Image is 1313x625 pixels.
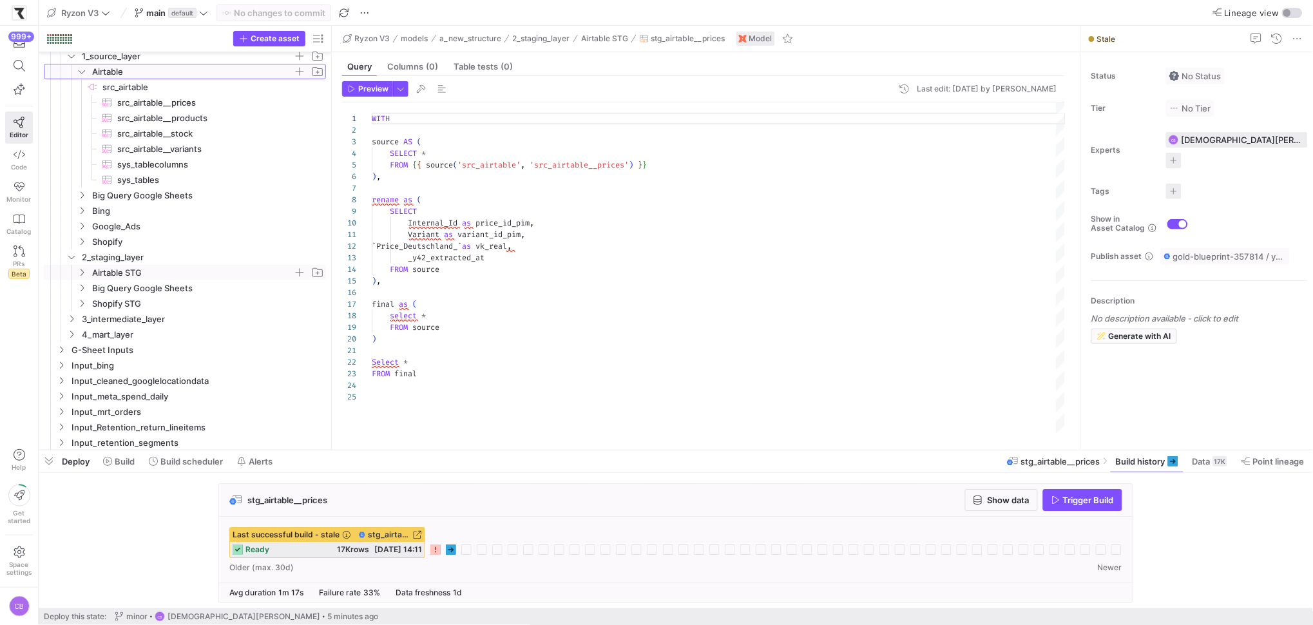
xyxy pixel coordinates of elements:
[251,34,300,43] span: Create asset
[403,137,412,147] span: AS
[340,31,393,46] button: Ryzon V3
[1182,135,1303,145] span: [DEMOGRAPHIC_DATA][PERSON_NAME]
[1091,252,1142,261] span: Publish asset
[412,322,439,332] span: source
[368,530,410,539] span: stg_airtable__prices
[117,142,311,157] span: src_airtable__variants​​​​​​​​​
[342,136,356,148] div: 3
[1091,215,1145,233] span: Show in Asset Catalog
[390,264,408,274] span: FROM
[1091,329,1177,344] button: Generate with AI
[1225,8,1279,18] span: Lineage view
[44,126,326,141] a: src_airtable__stock​​​​​​​​​
[342,264,356,275] div: 14
[146,8,166,18] span: main
[44,187,326,203] div: Press SPACE to select this row.
[7,195,32,203] span: Monitor
[1063,495,1114,505] span: Trigger Build
[342,206,356,217] div: 9
[82,327,324,342] span: 4_mart_layer
[82,49,293,64] span: 1_source_layer
[1091,146,1156,155] span: Experts
[1169,135,1179,145] div: CB
[5,144,33,176] a: Code
[453,588,462,597] span: 1d
[412,160,417,170] span: {
[44,311,326,327] div: Press SPACE to select this row.
[342,113,356,124] div: 1
[72,405,324,419] span: Input_mrt_orders
[1236,450,1310,472] button: Point lineage
[319,588,361,597] span: Failure rate
[44,612,106,621] span: Deploy this state:
[327,612,378,621] span: 5 minutes ago
[342,124,356,136] div: 2
[358,84,388,93] span: Preview
[347,63,372,71] span: Query
[6,561,32,576] span: Space settings
[5,2,33,24] a: https://storage.googleapis.com/y42-prod-data-exchange/images/sBsRsYb6BHzNxH9w4w8ylRuridc3cmH4JEFn...
[749,34,772,43] span: Model
[359,530,422,539] a: stg_airtable__prices
[44,141,326,157] a: src_airtable__variants​​​​​​​​​
[372,113,390,124] span: WITH
[44,126,326,141] div: Press SPACE to select this row.
[117,95,311,110] span: src_airtable__prices​​​​​​​​​
[44,327,326,342] div: Press SPACE to select this row.
[72,436,324,450] span: Input_retention_segments
[44,172,326,187] a: sys_tables​​​​​​​​​
[457,160,521,170] span: 'src_airtable'
[44,48,326,64] div: Press SPACE to select this row.
[249,456,273,466] span: Alerts
[1169,103,1211,113] span: No Tier
[408,253,484,263] span: _y42_extracted_at
[521,229,525,240] span: ,
[342,252,356,264] div: 13
[229,563,294,572] span: Older (max. 30d)
[417,195,421,205] span: (
[44,280,326,296] div: Press SPACE to select this row.
[1169,71,1180,81] img: No status
[390,206,417,216] span: SELECT
[390,322,408,332] span: FROM
[10,131,28,139] span: Editor
[507,241,512,251] span: ,
[92,204,324,218] span: Bing
[72,358,324,373] span: Input_bing
[62,456,90,466] span: Deploy
[372,171,376,182] span: )
[44,203,326,218] div: Press SPACE to select this row.
[342,287,356,298] div: 16
[126,612,148,621] span: minor
[92,281,324,296] span: Big Query Google Sheets
[342,182,356,194] div: 7
[342,275,356,287] div: 15
[398,31,432,46] button: models
[44,141,326,157] div: Press SPACE to select this row.
[11,463,27,471] span: Help
[988,495,1030,505] span: Show data
[739,35,747,43] img: undefined
[342,368,356,380] div: 23
[581,34,628,43] span: Airtable STG
[44,265,326,280] div: Press SPACE to select this row.
[342,229,356,240] div: 11
[82,312,324,327] span: 3_intermediate_layer
[92,265,293,280] span: Airtable STG
[8,509,30,524] span: Get started
[44,5,113,21] button: Ryzon V3
[97,450,140,472] button: Build
[13,6,26,19] img: https://storage.googleapis.com/y42-prod-data-exchange/images/sBsRsYb6BHzNxH9w4w8ylRuridc3cmH4JEFn...
[651,34,725,43] span: stg_airtable__prices
[229,527,425,558] button: Last successful build - stalestg_airtable__pricesready17Krows[DATE] 14:11
[92,219,324,234] span: Google_Ads
[5,240,33,284] a: PRsBeta
[417,137,421,147] span: (
[44,234,326,249] div: Press SPACE to select this row.
[510,31,573,46] button: 2_staging_layer
[82,250,324,265] span: 2_staging_layer
[160,456,223,466] span: Build scheduler
[1110,450,1184,472] button: Build history
[44,435,326,450] div: Press SPACE to select this row.
[131,5,211,21] button: maindefault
